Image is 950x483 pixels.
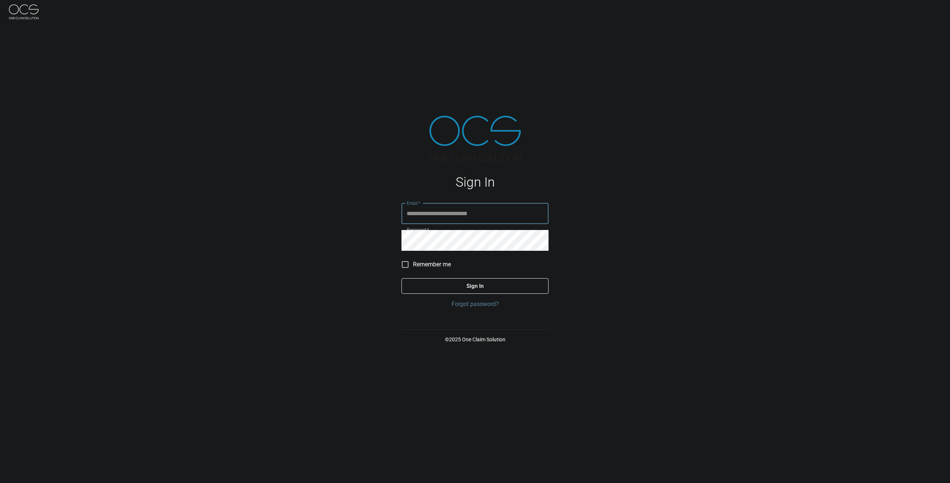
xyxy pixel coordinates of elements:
button: Sign In [401,278,549,294]
img: ocs-logo-white-transparent.png [9,4,39,19]
p: © 2025 One Claim Solution [401,336,549,343]
span: Remember me [413,260,451,269]
label: Password [407,227,429,233]
img: ocs-logo-tra.png [429,116,521,161]
a: Forgot password? [401,300,549,309]
h1: Sign In [401,175,549,190]
label: Email [407,200,421,206]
